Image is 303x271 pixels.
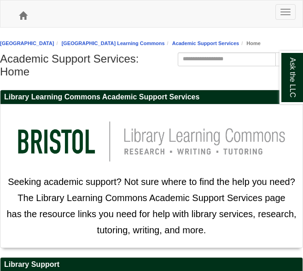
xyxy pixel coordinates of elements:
span: Seeking academic support? Not sure where to find the help you need? The Library Learning Commons ... [6,177,296,235]
img: llc logo [5,109,298,174]
a: [GEOGRAPHIC_DATA] Learning Commons [62,40,165,46]
h2: Library Learning Commons Academic Support Services [0,90,303,104]
button: Search [275,52,303,66]
a: Academic Support Services [172,40,239,46]
li: Home [239,39,261,48]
